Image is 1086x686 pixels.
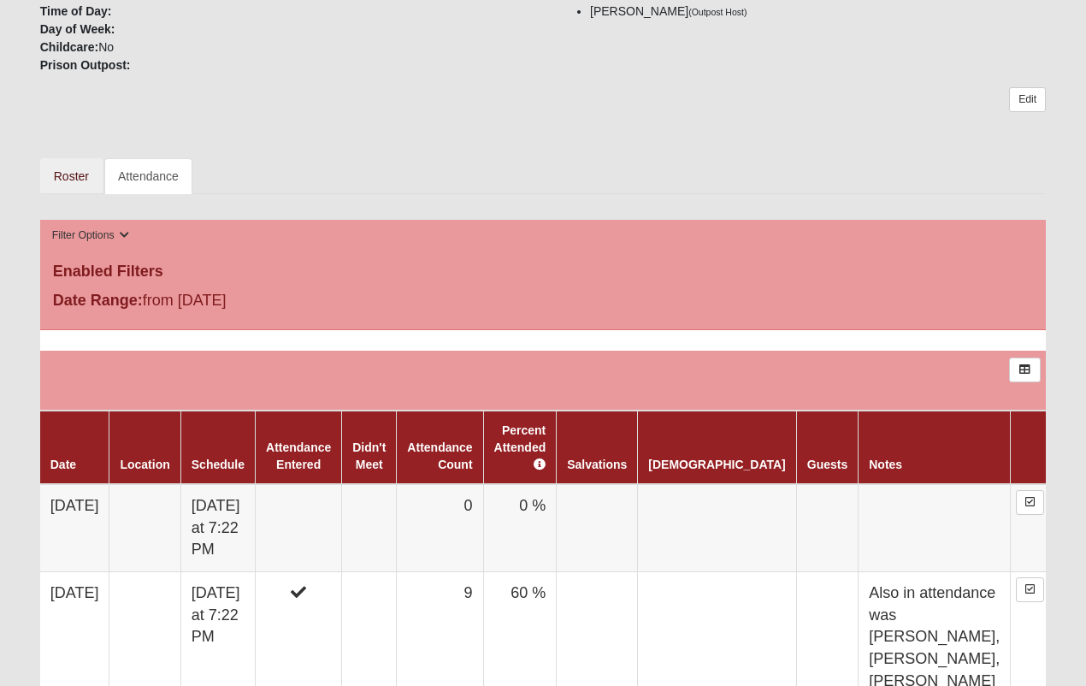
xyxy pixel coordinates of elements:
td: [DATE] [40,484,109,572]
strong: Time of Day: [40,4,112,18]
div: from [DATE] [40,289,375,316]
strong: Day of Week: [40,22,115,36]
th: Salvations [557,411,638,484]
a: Attendance Count [407,441,472,471]
a: Location [120,458,169,471]
a: Notes [869,458,902,471]
a: Percent Attended [494,423,546,471]
a: Enter Attendance [1016,577,1044,602]
a: Enter Attendance [1016,490,1044,515]
li: [PERSON_NAME] [590,3,1046,21]
td: 0 [397,484,483,572]
a: Export to Excel [1009,358,1041,382]
th: Guests [796,411,858,484]
h4: Enabled Filters [53,263,1034,281]
strong: Prison Outpost: [40,58,131,72]
strong: Childcare: [40,40,98,54]
a: Didn't Meet [352,441,386,471]
small: (Outpost Host) [688,7,747,17]
a: Date [50,458,76,471]
a: Attendance Entered [266,441,331,471]
button: Filter Options [47,227,135,245]
a: Edit [1009,87,1046,112]
td: [DATE] at 7:22 PM [180,484,255,572]
a: Schedule [192,458,245,471]
th: [DEMOGRAPHIC_DATA] [638,411,796,484]
a: Attendance [104,158,192,194]
label: Date Range: [53,289,143,312]
td: 0 % [483,484,557,572]
a: Roster [40,158,103,194]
